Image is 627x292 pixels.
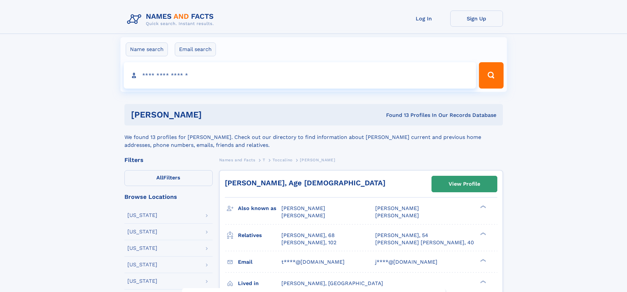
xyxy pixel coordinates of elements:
h3: Also known as [238,203,281,214]
span: T [263,158,265,162]
div: [US_STATE] [127,213,157,218]
span: [PERSON_NAME], [GEOGRAPHIC_DATA] [281,280,383,286]
a: T [263,156,265,164]
div: ❯ [479,205,486,209]
span: [PERSON_NAME] [281,212,325,219]
span: [PERSON_NAME] [300,158,335,162]
div: View Profile [449,176,480,192]
span: [PERSON_NAME] [281,205,325,211]
img: Logo Names and Facts [124,11,219,28]
a: [PERSON_NAME], 54 [375,232,428,239]
a: [PERSON_NAME] [PERSON_NAME], 40 [375,239,474,246]
div: Browse Locations [124,194,213,200]
h1: [PERSON_NAME] [131,111,294,119]
div: ❯ [479,279,486,284]
a: Names and Facts [219,156,255,164]
div: [US_STATE] [127,246,157,251]
a: Log In [398,11,450,27]
a: View Profile [432,176,497,192]
label: Email search [175,42,216,56]
h3: Relatives [238,230,281,241]
div: [US_STATE] [127,262,157,267]
span: [PERSON_NAME] [375,212,419,219]
h3: Email [238,256,281,268]
div: [US_STATE] [127,279,157,284]
a: Sign Up [450,11,503,27]
label: Filters [124,170,213,186]
div: ❯ [479,258,486,262]
span: Toccalino [273,158,292,162]
a: [PERSON_NAME], Age [DEMOGRAPHIC_DATA] [225,179,385,187]
a: Toccalino [273,156,292,164]
div: We found 13 profiles for [PERSON_NAME]. Check out our directory to find information about [PERSON... [124,125,503,149]
span: [PERSON_NAME] [375,205,419,211]
span: All [156,174,163,181]
div: Found 13 Profiles In Our Records Database [294,112,496,119]
a: [PERSON_NAME], 68 [281,232,335,239]
input: search input [124,62,476,89]
a: [PERSON_NAME], 102 [281,239,336,246]
div: [US_STATE] [127,229,157,234]
button: Search Button [479,62,503,89]
label: Name search [126,42,168,56]
div: Filters [124,157,213,163]
div: ❯ [479,231,486,236]
h3: Lived in [238,278,281,289]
